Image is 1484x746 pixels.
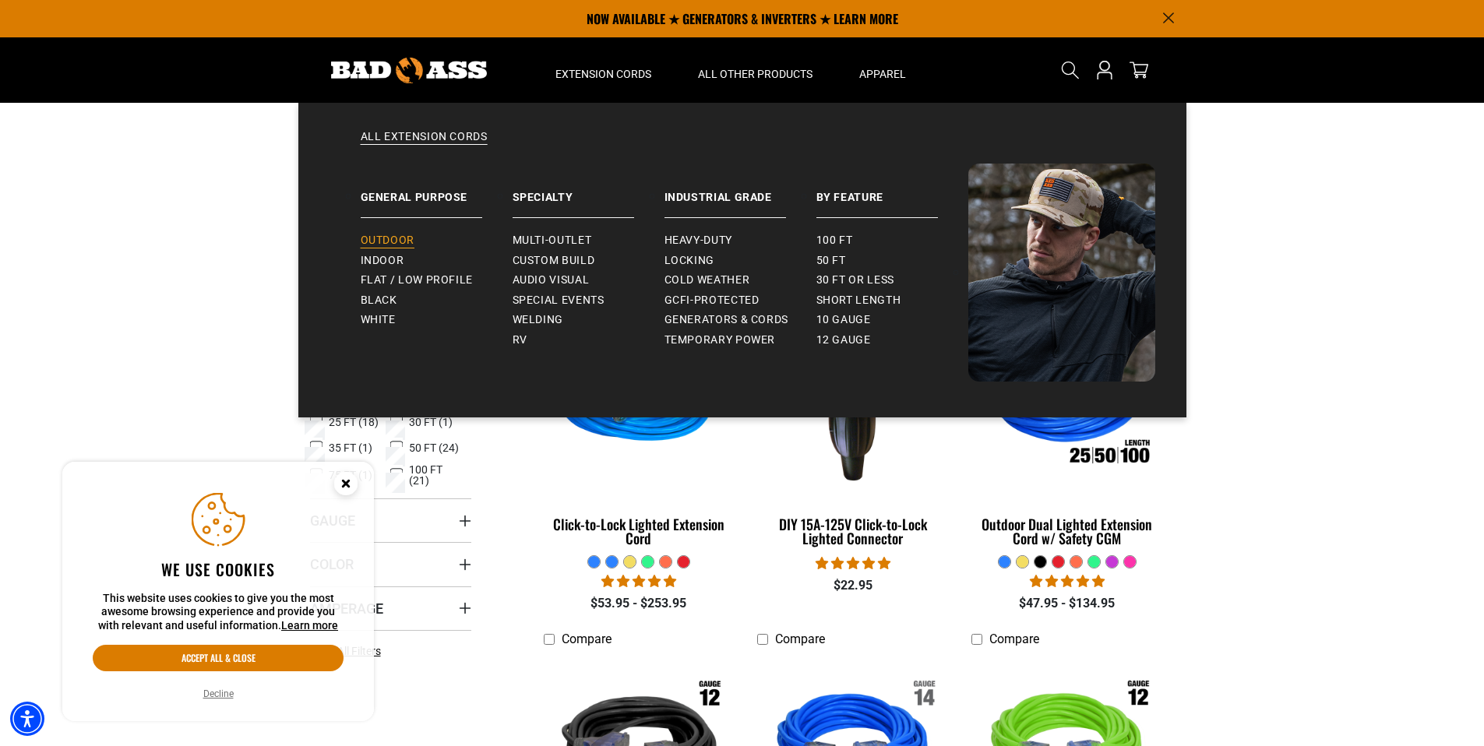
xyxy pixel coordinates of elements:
[816,254,846,268] span: 50 ft
[513,310,664,330] a: Welding
[757,576,948,595] div: $22.95
[541,311,737,491] img: blue
[513,251,664,271] a: Custom Build
[361,310,513,330] a: White
[1030,574,1105,589] span: 4.82 stars
[329,442,372,453] span: 35 FT (1)
[775,632,825,646] span: Compare
[816,234,853,248] span: 100 ft
[513,333,527,347] span: RV
[562,632,612,646] span: Compare
[330,129,1155,164] a: All Extension Cords
[513,234,592,248] span: Multi-Outlet
[361,294,397,308] span: Black
[816,313,871,327] span: 10 gauge
[361,234,414,248] span: Outdoor
[310,498,471,542] summary: Gauge
[544,594,735,613] div: $53.95 - $253.95
[836,37,929,103] summary: Apparel
[310,586,471,630] summary: Amperage
[513,313,563,327] span: Welding
[816,290,968,311] a: Short Length
[816,251,968,271] a: 50 ft
[664,310,816,330] a: Generators & Cords
[361,270,513,290] a: Flat / Low Profile
[10,702,44,736] div: Accessibility Menu
[664,330,816,350] a: Temporary Power
[318,462,374,510] button: Close this option
[329,417,379,428] span: 25 FT (18)
[544,304,735,554] a: blue Click-to-Lock Lighted Extension Cord
[971,517,1162,545] div: Outdoor Dual Lighted Extension Cord w/ Safety CGM
[513,164,664,218] a: Specialty
[513,230,664,251] a: Multi-Outlet
[664,254,714,268] span: Locking
[310,542,471,586] summary: Color
[968,164,1155,382] img: Bad Ass Extension Cords
[409,464,465,486] span: 100 FT (21)
[555,67,651,81] span: Extension Cords
[664,234,732,248] span: Heavy-Duty
[664,290,816,311] a: GCFI-Protected
[361,254,404,268] span: Indoor
[1092,37,1117,103] a: Open this option
[816,333,871,347] span: 12 gauge
[664,164,816,218] a: Industrial Grade
[361,230,513,251] a: Outdoor
[664,313,789,327] span: Generators & Cords
[664,270,816,290] a: Cold Weather
[816,273,894,287] span: 30 ft or less
[755,311,951,491] img: DIY 15A-125V Click-to-Lock Lighted Connector
[513,254,595,268] span: Custom Build
[859,67,906,81] span: Apparel
[664,251,816,271] a: Locking
[698,67,812,81] span: All Other Products
[62,462,374,722] aside: Cookie Consent
[93,592,344,633] p: This website uses cookies to give you the most awesome browsing experience and provide you with r...
[664,230,816,251] a: Heavy-Duty
[409,442,459,453] span: 50 FT (24)
[969,311,1165,491] img: Outdoor Dual Lighted Extension Cord w/ Safety CGM
[757,517,948,545] div: DIY 15A-125V Click-to-Lock Lighted Connector
[544,517,735,545] div: Click-to-Lock Lighted Extension Cord
[361,290,513,311] a: Black
[816,294,901,308] span: Short Length
[331,58,487,83] img: Bad Ass Extension Cords
[816,164,968,218] a: By Feature
[675,37,836,103] summary: All Other Products
[664,273,750,287] span: Cold Weather
[93,645,344,671] button: Accept all & close
[816,230,968,251] a: 100 ft
[1126,61,1151,79] a: cart
[361,164,513,218] a: General Purpose
[989,632,1039,646] span: Compare
[513,273,590,287] span: Audio Visual
[513,270,664,290] a: Audio Visual
[361,273,474,287] span: Flat / Low Profile
[513,330,664,350] a: RV
[513,290,664,311] a: Special Events
[601,574,676,589] span: 4.87 stars
[971,594,1162,613] div: $47.95 - $134.95
[199,686,238,702] button: Decline
[513,294,605,308] span: Special Events
[816,310,968,330] a: 10 gauge
[1058,58,1083,83] summary: Search
[664,294,760,308] span: GCFI-Protected
[93,559,344,579] h2: We use cookies
[532,37,675,103] summary: Extension Cords
[664,333,776,347] span: Temporary Power
[757,304,948,554] a: DIY 15A-125V Click-to-Lock Lighted Connector DIY 15A-125V Click-to-Lock Lighted Connector
[281,619,338,632] a: This website uses cookies to give you the most awesome browsing experience and provide you with r...
[361,313,396,327] span: White
[816,330,968,350] a: 12 gauge
[816,556,890,571] span: 4.84 stars
[361,251,513,271] a: Indoor
[409,417,453,428] span: 30 FT (1)
[816,270,968,290] a: 30 ft or less
[971,304,1162,554] a: Outdoor Dual Lighted Extension Cord w/ Safety CGM Outdoor Dual Lighted Extension Cord w/ Safety CGM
